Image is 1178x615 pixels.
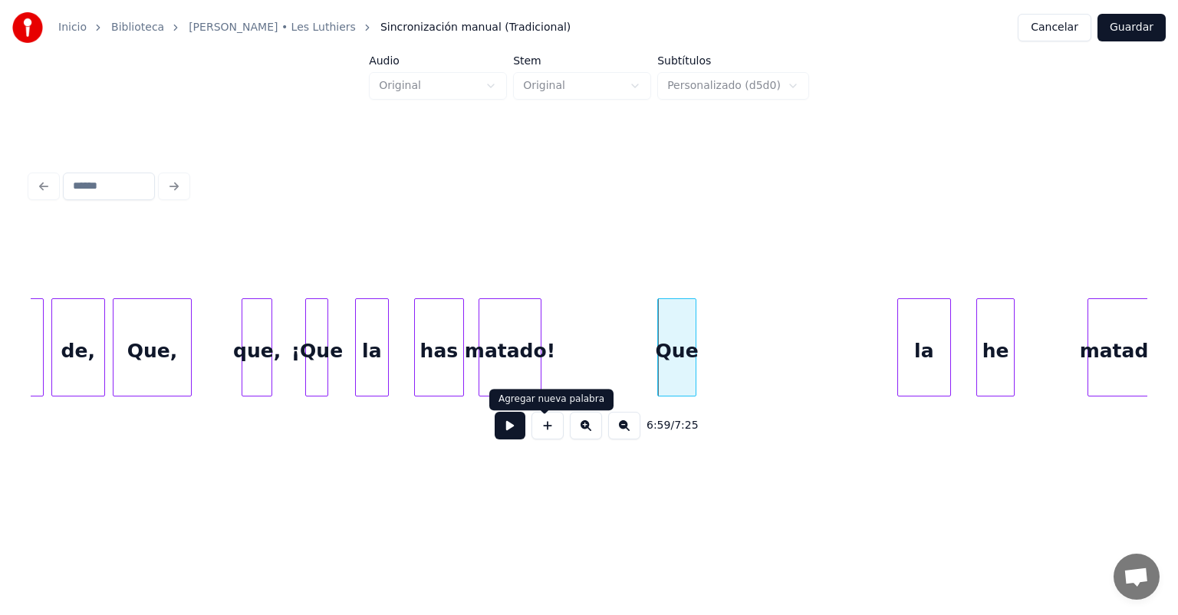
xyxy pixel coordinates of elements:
nav: breadcrumb [58,20,571,35]
div: / [647,418,683,433]
button: Guardar [1097,14,1166,41]
a: Biblioteca [111,20,164,35]
span: Sincronización manual (Tradicional) [380,20,571,35]
a: Chat abierto [1114,554,1160,600]
label: Subtítulos [657,55,809,66]
label: Stem [513,55,651,66]
span: 6:59 [647,418,670,433]
img: youka [12,12,43,43]
a: Inicio [58,20,87,35]
button: Cancelar [1018,14,1091,41]
a: [PERSON_NAME] • Les Luthiers [189,20,356,35]
div: Agregar nueva palabra [499,393,604,406]
label: Audio [369,55,507,66]
span: 7:25 [674,418,698,433]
